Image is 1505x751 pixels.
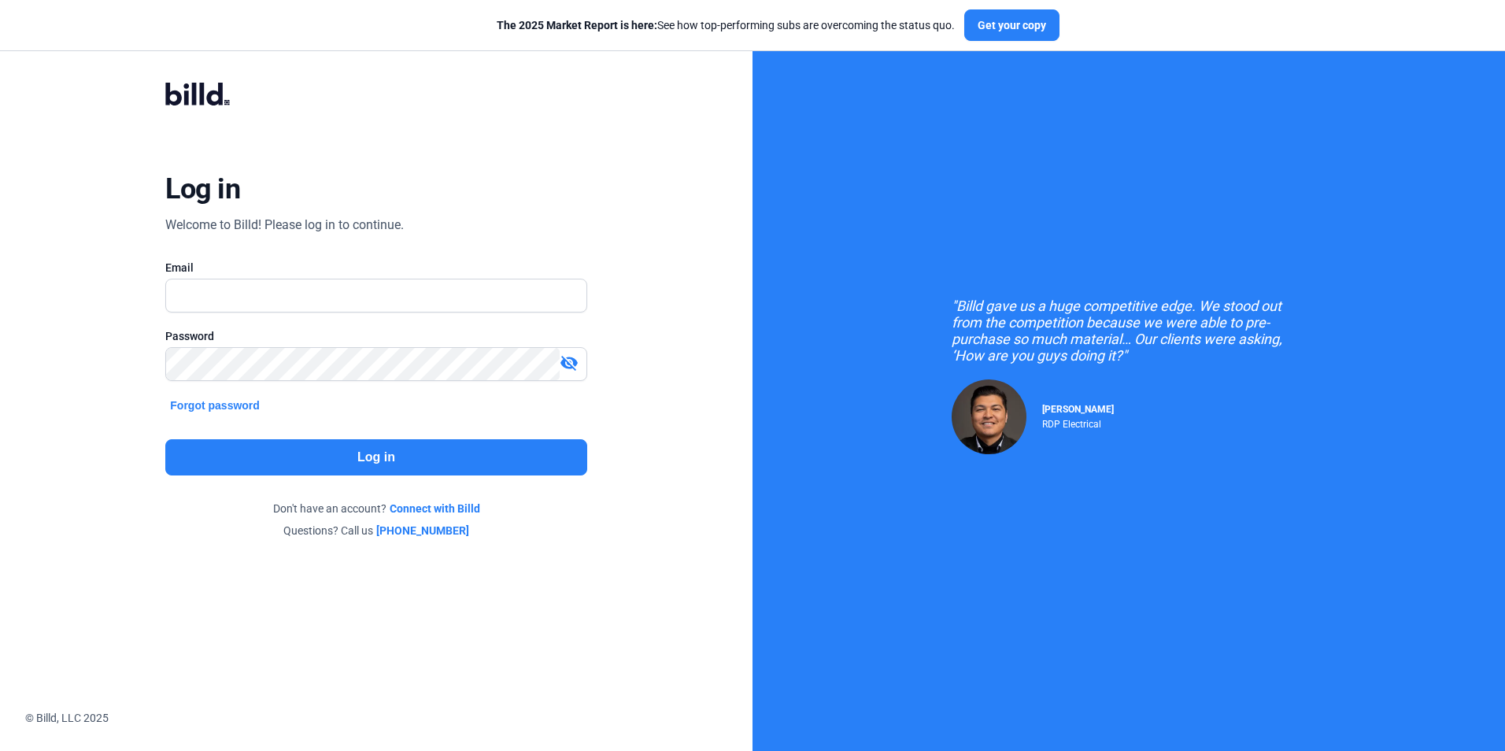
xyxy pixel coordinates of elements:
div: Email [165,260,586,276]
div: Questions? Call us [165,523,586,538]
div: Don't have an account? [165,501,586,516]
span: The 2025 Market Report is here: [497,19,657,31]
img: Raul Pacheco [952,379,1026,454]
div: Password [165,328,586,344]
div: RDP Electrical [1042,415,1114,430]
div: "Billd gave us a huge competitive edge. We stood out from the competition because we were able to... [952,298,1306,364]
div: Welcome to Billd! Please log in to continue. [165,216,404,235]
button: Get your copy [964,9,1059,41]
mat-icon: visibility_off [560,353,579,372]
button: Forgot password [165,397,264,414]
a: Connect with Billd [390,501,480,516]
div: Log in [165,172,240,206]
button: Log in [165,439,586,475]
span: [PERSON_NAME] [1042,404,1114,415]
div: See how top-performing subs are overcoming the status quo. [497,17,955,33]
a: [PHONE_NUMBER] [376,523,469,538]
